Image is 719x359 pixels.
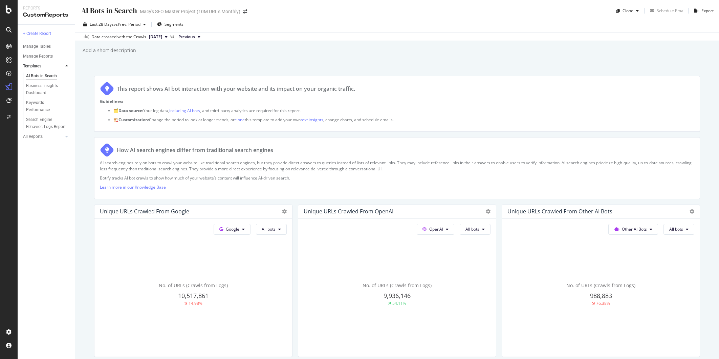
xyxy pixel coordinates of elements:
[23,133,43,140] div: All Reports
[118,117,149,123] strong: Customization:
[214,224,250,235] button: Google
[154,19,186,30] button: Segments
[169,108,200,113] a: including AI bots
[235,117,245,123] a: clone
[262,226,276,232] span: All bots
[100,208,189,215] div: Unique URLs Crawled from Google
[113,117,694,123] p: 🏗️ Change the period to look at longer trends, or this template to add your own , change charts, ...
[696,336,712,352] iframe: Intercom live chat
[26,72,57,80] div: AI Bots in Search
[81,19,149,30] button: Last 28 DaysvsPrev. Period
[165,21,183,27] span: Segments
[94,137,700,199] div: How AI search engines differ from traditional search enginesAI search engines rely on bots to cra...
[623,8,633,14] div: Clone
[23,5,69,11] div: Reports
[113,108,694,113] p: 🗂️ Your log data, , and third-party analytics are required for this report.
[363,282,432,289] span: No. of URLs (Crawls from Logs)
[23,53,70,60] a: Manage Reports
[608,224,658,235] button: Other AI Bots
[94,205,292,357] div: Unique URLs Crawled from GoogleGoogleAll botsNo. of URLs (Crawls from Logs)10,517,86114.98%
[301,117,323,123] a: text insights
[118,108,143,113] strong: Data source:
[82,47,136,54] div: Add a short description
[117,85,355,93] div: This report shows AI bot interaction with your website and its impact on your organic traffic.
[23,11,69,19] div: CustomReports
[26,116,70,130] a: Search Engine Behavior: Logs Report
[298,205,496,357] div: Unique URLs Crawled from OpenAIOpenAIAll botsNo. of URLs (Crawls from Logs)9,936,14654.11%
[159,282,228,289] span: No. of URLs (Crawls from Logs)
[149,34,162,40] span: 2025 Sep. 4th
[384,292,411,300] span: 9,936,146
[26,99,70,113] a: Keywords Performance
[81,5,137,16] div: AI Bots in Search
[622,226,647,232] span: Other AI Bots
[90,21,114,27] span: Last 28 Days
[657,8,685,14] div: Schedule Email
[100,175,694,181] p: Botify tracks AI bot crawls to show how much of your website’s content will influence AI-driven s...
[94,76,700,132] div: This report shows AI bot interaction with your website and its impact on your organic traffic.Gui...
[178,34,195,40] span: Previous
[170,33,176,39] span: vs
[613,5,641,16] button: Clone
[23,30,70,37] a: + Create Report
[178,292,209,300] span: 10,517,861
[26,82,65,97] div: Business Insights Dashboard
[100,99,123,104] strong: Guidelines:
[189,300,202,306] div: 14.98%
[243,9,247,14] div: arrow-right-arrow-left
[26,72,70,80] a: AI Bots in Search
[429,226,443,232] span: OpenAI
[226,226,239,232] span: Google
[566,282,635,289] span: No. of URLs (Crawls from Logs)
[465,226,479,232] span: All bots
[460,224,491,235] button: All bots
[502,205,700,357] div: Unique URLs Crawled from Other AI BotsOther AI BotsAll botsNo. of URLs (Crawls from Logs)988,8837...
[23,63,41,70] div: Templates
[701,8,714,14] div: Export
[669,226,683,232] span: All bots
[146,33,170,41] button: [DATE]
[23,43,51,50] div: Manage Tables
[26,116,66,130] div: Search Engine Behavior: Logs Report
[256,224,287,235] button: All bots
[23,30,51,37] div: + Create Report
[590,292,612,300] span: 988,883
[100,184,166,190] a: Learn more in our Knowledge Base
[417,224,454,235] button: OpenAI
[117,146,273,154] div: How AI search engines differ from traditional search engines
[91,34,146,40] div: Data crossed with the Crawls
[691,5,714,16] button: Export
[26,99,64,113] div: Keywords Performance
[23,63,63,70] a: Templates
[26,82,70,97] a: Business Insights Dashboard
[23,53,53,60] div: Manage Reports
[114,21,140,27] span: vs Prev. Period
[176,33,203,41] button: Previous
[23,133,63,140] a: All Reports
[23,43,70,50] a: Manage Tables
[392,300,406,306] div: 54.11%
[507,208,612,215] div: Unique URLs Crawled from Other AI Bots
[304,208,393,215] div: Unique URLs Crawled from OpenAI
[596,300,610,306] div: 76.38%
[663,224,694,235] button: All bots
[140,8,240,15] div: Macy's SEO Master Project (10M URL's Monthly)
[100,160,694,171] p: AI search engines rely on bots to crawl your website like traditional search engines, but they pr...
[647,5,685,16] button: Schedule Email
